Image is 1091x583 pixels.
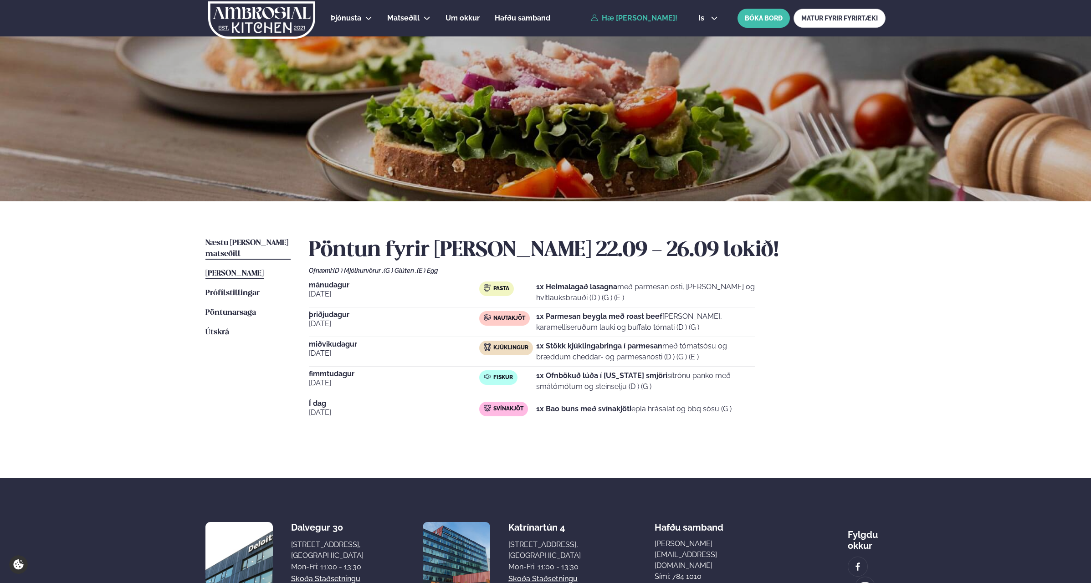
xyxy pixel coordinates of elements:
div: [STREET_ADDRESS], [GEOGRAPHIC_DATA] [291,539,364,561]
span: [DATE] [309,407,479,418]
span: þriðjudagur [309,311,479,318]
span: Kjúklingur [493,344,528,352]
span: fimmtudagur [309,370,479,378]
span: [DATE] [309,318,479,329]
span: [DATE] [309,348,479,359]
p: Sími: 784 1010 [655,571,773,582]
span: Næstu [PERSON_NAME] matseðill [205,239,288,258]
p: með tómatsósu og bræddum cheddar- og parmesanosti (D ) (G ) (E ) [536,341,755,363]
button: is [691,15,725,22]
span: Pöntunarsaga [205,309,256,317]
p: epla hrásalat og bbq sósu (G ) [536,404,732,414]
div: [STREET_ADDRESS], [GEOGRAPHIC_DATA] [508,539,581,561]
img: fish.svg [484,373,491,380]
p: [PERSON_NAME], karamelliseruðum lauki og buffalo tómati (D ) (G ) [536,311,755,333]
span: Um okkur [446,14,480,22]
div: Mon-Fri: 11:00 - 13:30 [291,562,364,573]
span: Prófílstillingar [205,289,260,297]
span: is [698,15,707,22]
h2: Pöntun fyrir [PERSON_NAME] 22.09 - 26.09 lokið! [309,238,886,263]
img: beef.svg [484,314,491,321]
a: Pöntunarsaga [205,307,256,318]
span: (D ) Mjólkurvörur , [333,267,384,274]
button: BÓKA BORÐ [738,9,790,28]
a: [PERSON_NAME][EMAIL_ADDRESS][DOMAIN_NAME] [655,538,773,571]
img: pasta.svg [484,284,491,291]
strong: 1x Stökk kjúklingabringa í parmesan [536,342,662,350]
div: Katrínartún 4 [508,522,581,533]
a: Cookie settings [9,555,28,574]
strong: 1x Bao buns með svínakjöti [536,404,631,413]
span: Matseðill [387,14,420,22]
a: Útskrá [205,327,229,338]
a: [PERSON_NAME] [205,268,264,279]
div: Fylgdu okkur [848,522,886,551]
img: chicken.svg [484,343,491,351]
img: pork.svg [484,404,491,412]
img: image alt [853,562,863,572]
p: sítrónu panko með smátómötum og steinselju (D ) (G ) [536,370,755,392]
a: Hafðu samband [495,13,550,24]
img: logo [207,1,316,39]
a: Þjónusta [331,13,361,24]
span: Hafðu samband [495,14,550,22]
a: image alt [848,557,867,576]
a: MATUR FYRIR FYRIRTÆKI [794,9,886,28]
a: Prófílstillingar [205,288,260,299]
span: Í dag [309,400,479,407]
strong: 1x Ofnbökuð lúða í [US_STATE] smjöri [536,371,667,380]
div: Ofnæmi: [309,267,886,274]
span: Svínakjöt [493,405,523,413]
span: (E ) Egg [417,267,438,274]
div: Mon-Fri: 11:00 - 13:30 [508,562,581,573]
span: mánudagur [309,281,479,289]
span: Hafðu samband [655,515,723,533]
div: Dalvegur 30 [291,522,364,533]
p: með parmesan osti, [PERSON_NAME] og hvítlauksbrauði (D ) (G ) (E ) [536,281,755,303]
span: miðvikudagur [309,341,479,348]
span: (G ) Glúten , [384,267,417,274]
a: Næstu [PERSON_NAME] matseðill [205,238,291,260]
span: Pasta [493,285,509,292]
strong: 1x Heimalagað lasagna [536,282,617,291]
span: Þjónusta [331,14,361,22]
a: Hæ [PERSON_NAME]! [591,14,677,22]
a: Matseðill [387,13,420,24]
span: [DATE] [309,378,479,389]
span: Útskrá [205,328,229,336]
strong: 1x Parmesan beygla með roast beef [536,312,662,321]
span: Nautakjöt [493,315,525,322]
span: [DATE] [309,289,479,300]
span: [PERSON_NAME] [205,270,264,277]
span: Fiskur [493,374,513,381]
a: Um okkur [446,13,480,24]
